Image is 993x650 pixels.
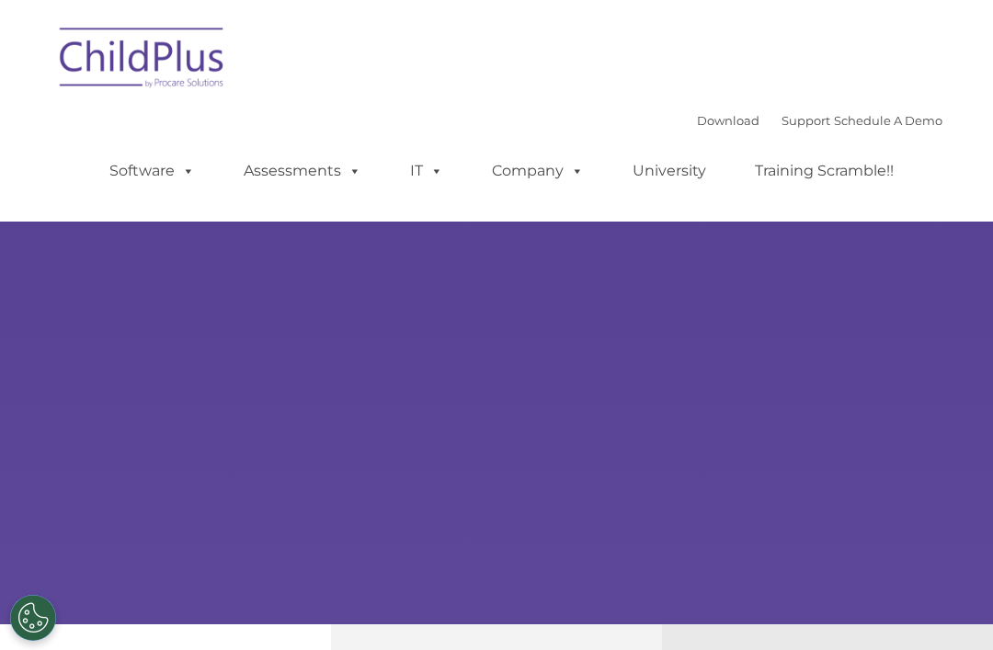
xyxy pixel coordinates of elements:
[474,153,602,189] a: Company
[834,113,942,128] a: Schedule A Demo
[614,153,725,189] a: University
[697,113,942,128] font: |
[51,15,234,107] img: ChildPlus by Procare Solutions
[225,153,380,189] a: Assessments
[697,113,759,128] a: Download
[736,153,912,189] a: Training Scramble!!
[392,153,462,189] a: IT
[91,153,213,189] a: Software
[10,595,56,641] button: Cookies Settings
[782,113,830,128] a: Support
